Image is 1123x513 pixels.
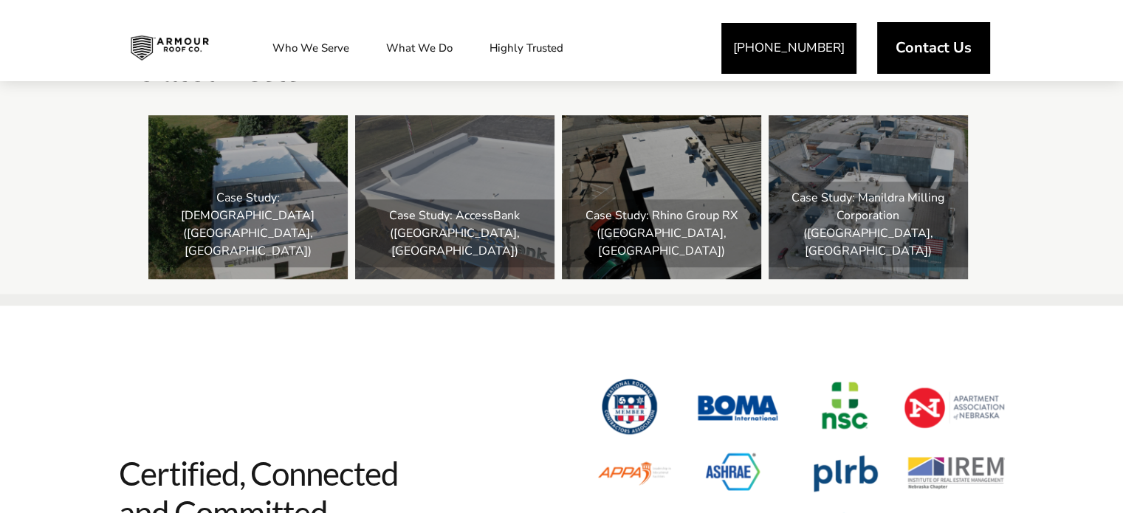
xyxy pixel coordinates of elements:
p: Case Study: Rhino Group RX ([GEOGRAPHIC_DATA], [GEOGRAPHIC_DATA]) [562,199,761,267]
a: What We Do [371,30,467,66]
a: [PHONE_NUMBER] [721,23,856,74]
span: Contact Us [896,41,972,55]
a: Case Study: Manildra Milling Corporation ([GEOGRAPHIC_DATA], [GEOGRAPHIC_DATA]) [769,115,968,279]
img: Industrial and Commercial Roofing Company | Armour Roof Co. [119,30,221,66]
a: Contact Us [877,22,990,74]
p: Case Study: Manildra Milling Corporation ([GEOGRAPHIC_DATA], [GEOGRAPHIC_DATA]) [769,182,968,267]
p: Case Study: AccessBank ([GEOGRAPHIC_DATA], [GEOGRAPHIC_DATA]) [355,199,554,267]
a: Who We Serve [258,30,364,66]
a: Case Study: Rhino Group RX ([GEOGRAPHIC_DATA], [GEOGRAPHIC_DATA]) [562,115,761,279]
a: Highly Trusted [475,30,578,66]
p: Case Study: [DEMOGRAPHIC_DATA] ([GEOGRAPHIC_DATA], [GEOGRAPHIC_DATA]) [148,182,348,267]
a: Case Study: [DEMOGRAPHIC_DATA] ([GEOGRAPHIC_DATA], [GEOGRAPHIC_DATA]) [148,115,348,279]
a: Case Study: AccessBank ([GEOGRAPHIC_DATA], [GEOGRAPHIC_DATA]) [355,115,554,279]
